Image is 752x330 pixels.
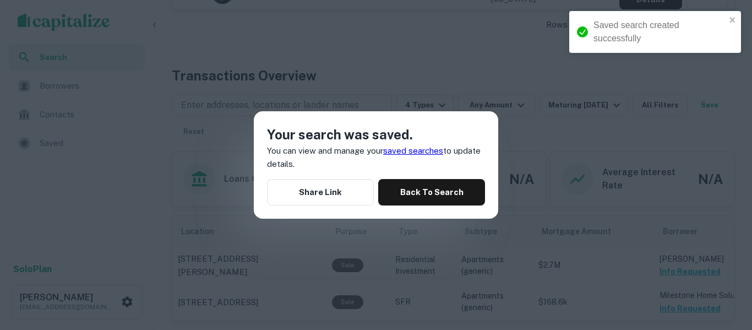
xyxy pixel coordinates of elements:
[383,146,443,155] a: saved searches
[697,242,752,295] iframe: Chat Widget
[729,15,737,26] button: close
[267,179,374,205] button: Share Link
[378,179,485,205] button: Back To Search
[267,125,485,144] h4: Your search was saved.
[593,19,726,45] div: Saved search created successfully
[267,144,485,170] p: You can view and manage your to update details.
